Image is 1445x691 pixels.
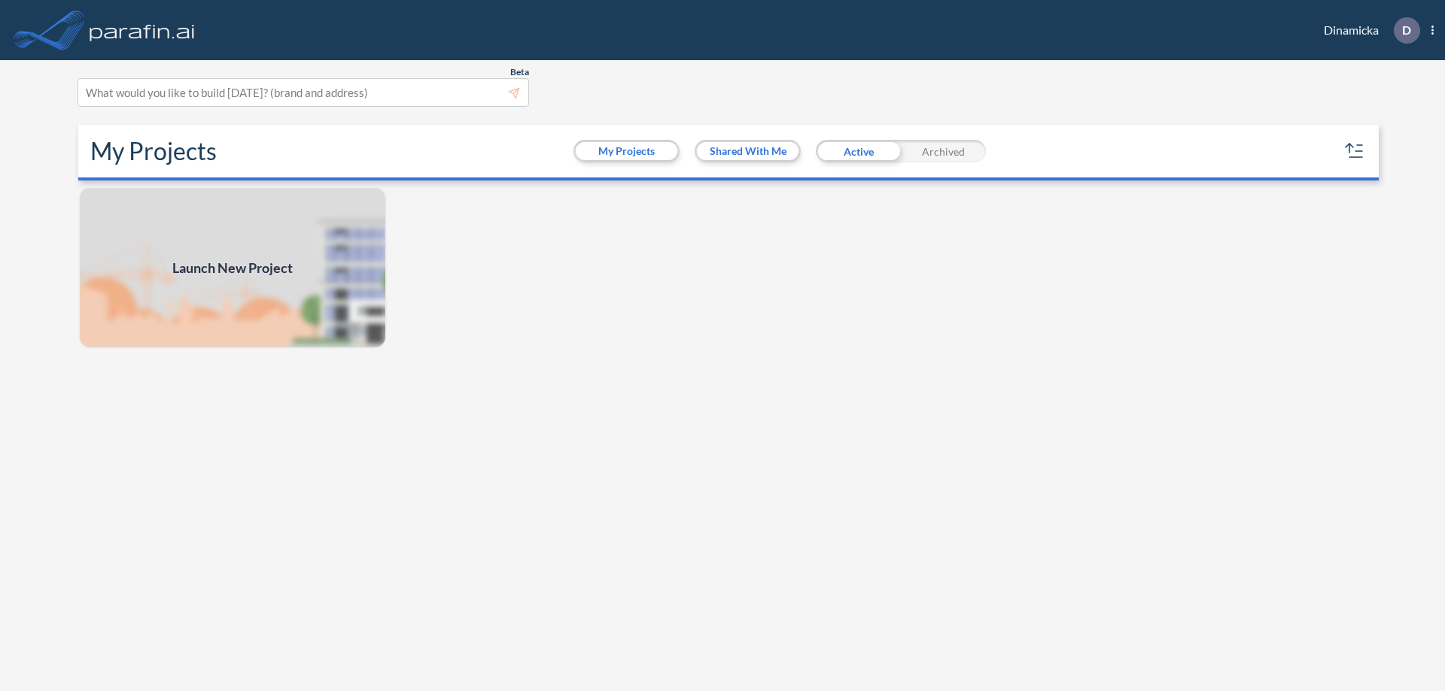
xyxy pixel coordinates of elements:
[576,142,677,160] button: My Projects
[1402,23,1411,37] p: D
[172,258,293,278] span: Launch New Project
[816,140,901,162] div: Active
[510,66,529,78] span: Beta
[78,186,387,349] img: add
[1343,139,1367,163] button: sort
[87,15,198,45] img: logo
[697,142,799,160] button: Shared With Me
[1301,17,1434,44] div: Dinamicka
[78,186,387,349] a: Launch New Project
[90,137,217,165] h2: My Projects
[901,140,986,162] div: Archived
